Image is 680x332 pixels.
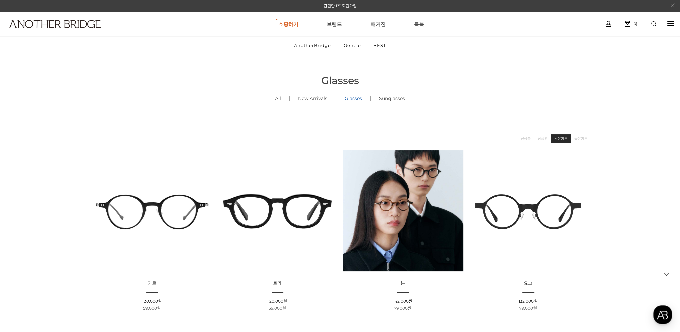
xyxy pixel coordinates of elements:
span: 120,000원 [142,298,162,304]
img: 요크 글라스 - 트렌디한 디자인의 유니크한 안경 이미지 [468,150,589,271]
a: 본 [401,281,405,286]
span: 79,000원 [394,306,411,311]
a: logo [3,20,105,45]
a: 신상품 [521,135,531,142]
a: All [267,87,289,110]
span: 142,000원 [393,298,412,304]
a: 높은가격 [574,135,588,142]
img: search [651,21,656,26]
img: logo [9,20,101,28]
a: 브랜드 [327,12,342,36]
a: Genzie [338,37,367,54]
img: cart [606,21,611,27]
span: 59,000원 [269,306,286,311]
span: 79,000원 [519,306,537,311]
span: 토카 [273,280,282,286]
a: BEST [368,37,392,54]
span: 본 [401,280,405,286]
a: AnotherBridge [288,37,337,54]
span: 카로 [148,280,156,286]
a: 낮은가격 [554,135,568,142]
a: 카로 [148,281,156,286]
span: 132,000원 [519,298,538,304]
a: (0) [625,21,637,27]
a: Sunglasses [371,87,413,110]
a: 매거진 [371,12,386,36]
span: Glasses [321,74,359,87]
a: 요크 [524,281,532,286]
img: cart [625,21,630,27]
a: New Arrivals [290,87,336,110]
span: 59,000원 [143,306,161,311]
img: 토카 아세테이트 뿔테 안경 이미지 [217,150,338,271]
a: 토카 [273,281,282,286]
img: 본 - 동그란 렌즈로 돋보이는 아세테이트 안경 이미지 [343,150,463,271]
a: 상품명 [538,135,548,142]
a: Glasses [336,87,370,110]
span: 설정 [103,222,111,228]
img: 카로 - 감각적인 디자인의 패션 아이템 이미지 [92,150,212,271]
a: 룩북 [414,12,424,36]
a: 대화 [44,212,86,229]
a: 간편한 1초 회원가입 [324,3,357,8]
span: 대화 [61,223,69,228]
a: 설정 [86,212,128,229]
span: 홈 [21,222,25,228]
span: (0) [630,21,637,26]
a: 쇼핑하기 [278,12,298,36]
a: 홈 [2,212,44,229]
span: 요크 [524,280,532,286]
span: 120,000원 [268,298,287,304]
